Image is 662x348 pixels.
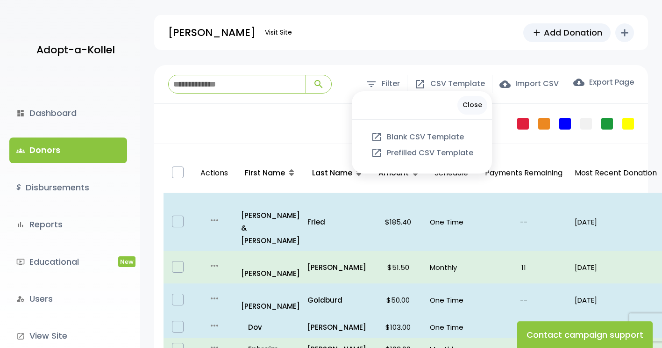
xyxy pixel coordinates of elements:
[532,28,542,38] span: add
[619,27,630,38] i: add
[374,294,422,306] p: $50.00
[241,287,300,312] a: [PERSON_NAME]
[16,181,21,195] i: $
[575,216,657,228] p: [DATE]
[374,261,422,274] p: $51.50
[241,321,300,333] a: Dov
[241,254,300,280] a: [PERSON_NAME]
[515,77,559,91] span: Import CSV
[209,320,220,331] i: more_horiz
[307,261,366,274] a: [PERSON_NAME]
[9,101,127,126] a: dashboardDashboard
[16,146,25,155] span: groups
[575,167,657,180] p: Most Recent Donation
[575,294,657,306] p: [DATE]
[430,216,473,228] p: One Time
[480,321,567,333] p: --
[168,23,256,42] p: [PERSON_NAME]
[573,77,584,88] span: cloud_download
[209,260,220,271] i: more_horiz
[307,294,366,306] a: Goldburd
[9,249,127,275] a: ondemand_videoEducationalNew
[480,261,567,274] p: 11
[430,321,473,333] p: One Time
[196,157,233,189] p: Actions
[480,216,567,228] p: --
[575,261,657,274] p: [DATE]
[16,295,25,303] i: manage_accounts
[414,79,426,90] span: open_in_new
[209,215,220,226] i: more_horiz
[374,321,422,333] p: $103.00
[499,79,511,90] span: cloud_upload
[366,79,377,90] span: filter_list
[312,167,352,178] span: Last Name
[32,27,115,72] a: Adopt-a-Kollel
[374,216,422,228] p: $185.40
[16,258,25,266] i: ondemand_video
[36,41,115,59] p: Adopt-a-Kollel
[615,23,634,42] button: add
[118,256,135,267] span: New
[306,75,331,93] button: search
[480,294,567,306] p: --
[430,294,473,306] p: One Time
[307,321,366,333] a: [PERSON_NAME]
[371,147,473,159] label: Prefilled CSV Template
[16,332,25,341] i: launch
[544,26,602,39] span: Add Donation
[378,167,409,178] span: Amount
[16,220,25,229] i: bar_chart
[9,175,127,200] a: $Disbursements
[371,131,382,143] span: open_in_new
[241,196,300,247] a: [PERSON_NAME] & [PERSON_NAME]
[430,261,473,274] p: Monthly
[523,23,611,42] a: addAdd Donation
[9,212,127,237] a: bar_chartReports
[371,147,382,159] span: open_in_new
[480,157,567,189] p: Payments Remaining
[9,138,127,163] a: groupsDonors
[457,96,487,114] p: Close
[16,109,25,117] i: dashboard
[209,293,220,304] i: more_horiz
[313,79,324,90] span: search
[430,77,485,91] span: CSV Template
[371,131,473,143] a: open_in_newBlank CSV Template
[307,216,366,228] a: Fried
[245,167,285,178] span: First Name
[382,77,400,91] span: Filter
[573,77,634,88] label: Export Page
[517,321,653,348] button: Contact campaign support
[9,286,127,312] a: manage_accountsUsers
[260,23,297,42] a: Visit Site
